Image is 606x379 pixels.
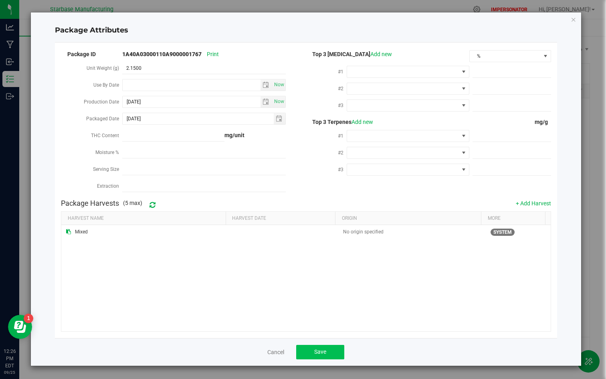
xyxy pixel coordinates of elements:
a: Add new [351,119,373,125]
a: Add new [370,51,392,57]
label: #1 [338,65,347,79]
span: Mixed [75,228,88,236]
label: #2 [338,146,347,160]
span: select [272,79,285,91]
label: #3 [338,162,347,177]
strong: 1A40A03000110A9000001767 [122,51,202,57]
button: + Add Harvest [516,199,551,207]
label: THC Content [91,128,122,143]
input: 2.1500 [122,63,285,74]
span: Save [314,349,326,355]
th: More [481,212,545,225]
span: mg/g [535,119,551,125]
span: Print [207,51,219,57]
label: Moisture % [95,145,122,160]
span: select [261,79,272,91]
span: Top 3 [MEDICAL_DATA] [306,51,392,57]
span: Set Current date [272,79,286,91]
label: Production Date [84,95,122,109]
span: NO DATA FOUND [347,147,469,159]
h4: Package Harvests [61,199,119,207]
button: Close modal [571,14,576,24]
label: #3 [338,98,347,113]
span: Top 3 Terpenes [306,119,373,125]
label: Use By Date [93,78,122,92]
span: This harvest was probably harvested in Flourish. If your company is integrated with METRC, it cou... [491,229,515,236]
label: Packaged Date [86,111,122,126]
span: NO DATA FOUND [347,66,469,78]
label: Extraction [97,179,122,193]
span: select [261,96,272,107]
th: Origin [335,212,481,225]
span: NO DATA FOUND [347,99,469,111]
span: % [470,51,541,62]
iframe: Resource center [8,315,32,339]
span: NO DATA FOUND [347,164,469,176]
span: Package ID [61,51,96,57]
span: NO DATA FOUND [347,83,469,95]
label: Unit Weight (g) [87,61,122,75]
span: NO DATA FOUND [347,130,469,142]
span: select [274,113,285,124]
span: Set Current date [272,96,286,107]
label: #2 [338,81,347,96]
label: Serving Size [93,162,122,176]
label: #1 [338,129,347,143]
strong: mg/unit [224,132,244,138]
a: Cancel [267,348,284,356]
h4: Package Attributes [55,25,557,36]
span: select [272,96,285,107]
th: Harvest Date [226,212,335,225]
button: Save [296,345,344,359]
iframe: Resource center unread badge [24,314,33,323]
th: Harvest Name [61,212,226,225]
span: No origin specified [343,229,384,235]
span: (5 max) [123,199,142,207]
